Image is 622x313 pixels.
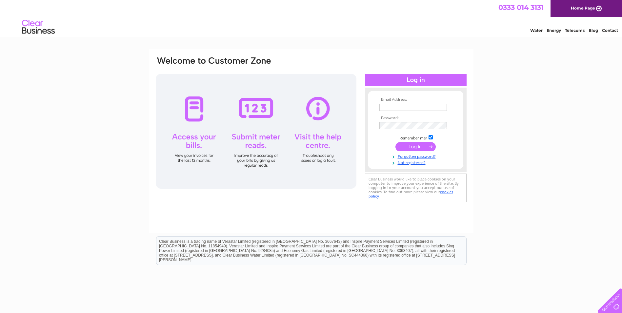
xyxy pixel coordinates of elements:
[365,174,467,202] div: Clear Business would like to place cookies on your computer to improve your experience of the sit...
[589,28,598,33] a: Blog
[369,190,453,198] a: cookies policy
[379,153,454,159] a: Forgotten password?
[378,97,454,102] th: Email Address:
[156,4,466,32] div: Clear Business is a trading name of Verastar Limited (registered in [GEOGRAPHIC_DATA] No. 3667643...
[22,17,55,37] img: logo.png
[565,28,585,33] a: Telecoms
[395,142,436,151] input: Submit
[530,28,543,33] a: Water
[378,134,454,141] td: Remember me?
[498,3,544,11] a: 0333 014 3131
[378,116,454,120] th: Password:
[602,28,618,33] a: Contact
[547,28,561,33] a: Energy
[379,159,454,165] a: Not registered?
